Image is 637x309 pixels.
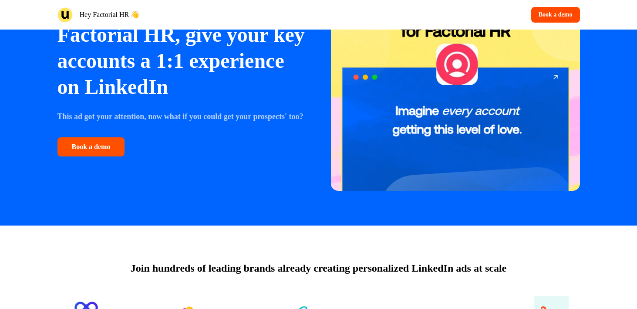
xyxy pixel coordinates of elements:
p: Join hundreds of leading brands already creating personalized LinkedIn ads at scale [131,260,506,276]
button: Book a demo [531,7,580,23]
p: Factorial HR, give your key accounts a 1:1 experience on LinkedIn [57,22,307,100]
strong: This ad got your attention, now what if you could get your prospects' too? [57,112,303,121]
p: Hey Factorial HR 👋 [80,10,140,20]
button: Book a demo [57,137,125,156]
